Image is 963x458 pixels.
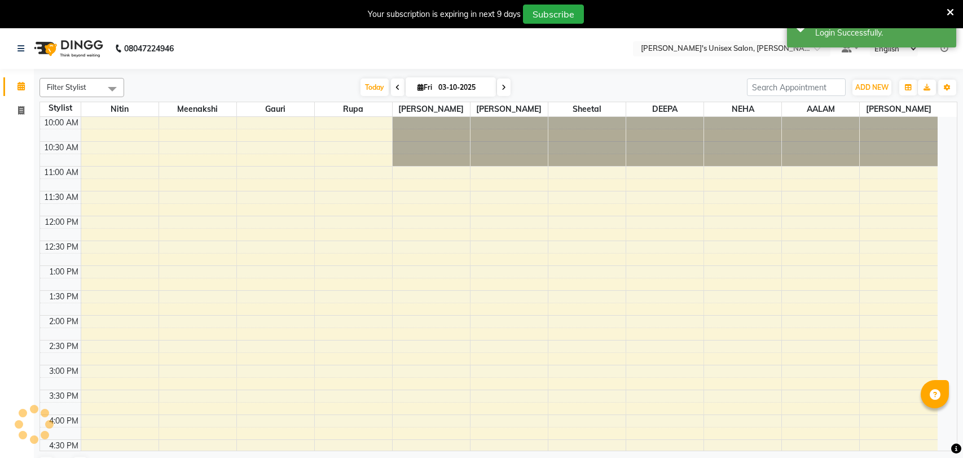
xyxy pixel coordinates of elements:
div: 10:00 AM [42,117,81,129]
div: Your subscription is expiring in next 9 days [368,8,521,20]
span: Fri [415,83,435,91]
div: 11:00 AM [42,167,81,178]
button: Subscribe [523,5,584,24]
span: Gauri [237,102,314,116]
span: DEEPA [626,102,703,116]
input: Search Appointment [747,78,846,96]
div: 2:30 PM [47,341,81,352]
span: Today [360,78,389,96]
span: Nitin [81,102,159,116]
div: 10:30 AM [42,142,81,154]
input: 2025-10-03 [435,79,491,96]
div: Stylist [40,102,81,114]
span: [PERSON_NAME] [393,102,470,116]
div: 4:00 PM [47,415,81,427]
span: Rupa [315,102,392,116]
span: Filter Stylist [47,82,86,91]
div: 2:00 PM [47,316,81,328]
div: 3:30 PM [47,390,81,402]
span: Sheetal [548,102,626,116]
span: [PERSON_NAME] [860,102,938,116]
span: Meenakshi [159,102,236,116]
span: [PERSON_NAME] [470,102,548,116]
span: ADD NEW [855,83,889,91]
div: 12:00 PM [42,216,81,228]
span: AALAM [782,102,859,116]
button: ADD NEW [852,80,891,95]
div: 4:30 PM [47,440,81,452]
img: logo [29,33,106,64]
span: NEHA [704,102,781,116]
b: 08047224946 [124,33,174,64]
div: 1:00 PM [47,266,81,278]
div: 1:30 PM [47,291,81,303]
div: 3:00 PM [47,365,81,377]
div: 11:30 AM [42,191,81,203]
div: 12:30 PM [42,241,81,253]
div: Login Successfully. [815,27,948,39]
